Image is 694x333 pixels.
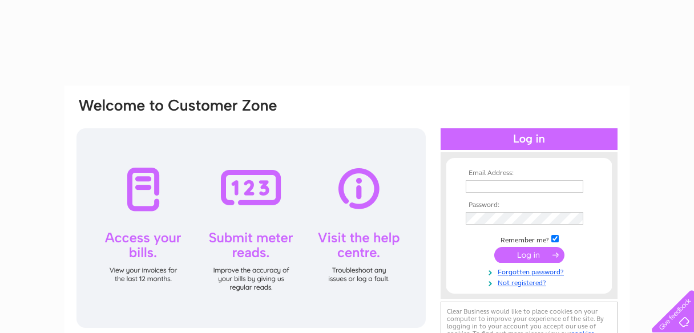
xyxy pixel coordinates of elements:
th: Password: [463,201,595,209]
td: Remember me? [463,233,595,245]
input: Submit [494,247,564,263]
th: Email Address: [463,169,595,177]
a: Not registered? [466,277,595,287]
a: Forgotten password? [466,266,595,277]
